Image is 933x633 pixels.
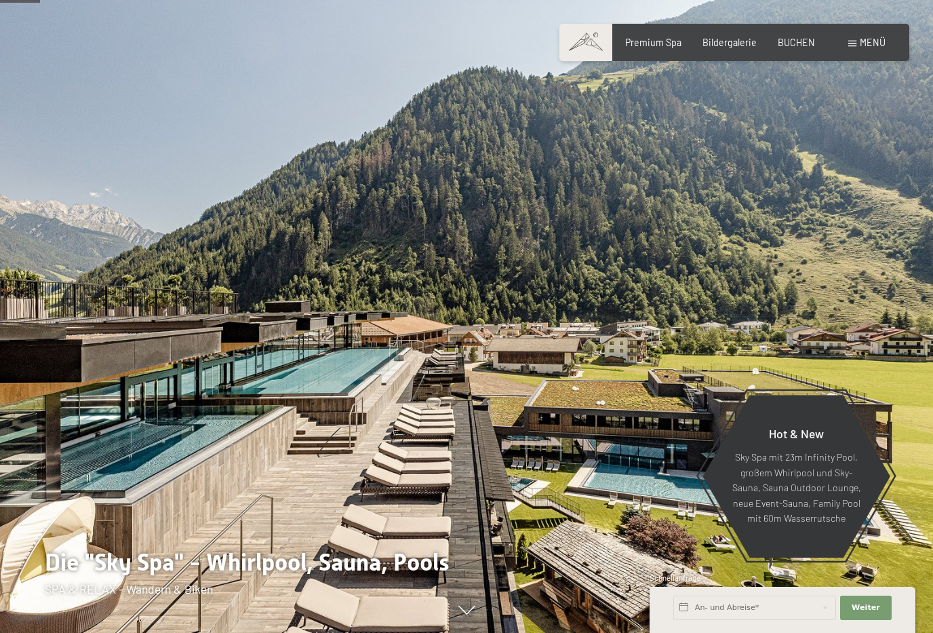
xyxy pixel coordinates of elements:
span: Weiter [852,602,880,613]
span: Hot & New [769,426,824,441]
button: Weiter [840,596,892,620]
span: Schnellanfrage [650,573,700,582]
span: Menü [860,37,886,48]
a: Premium Spa [625,37,681,48]
a: Bildergalerie [702,37,757,48]
a: BUCHEN [778,37,815,48]
a: Hot & New Sky Spa mit 23m Infinity Pool, großem Whirlpool und Sky-Sauna, Sauna Outdoor Lounge, ne... [702,394,891,558]
p: Sky Spa mit 23m Infinity Pool, großem Whirlpool und Sky-Sauna, Sauna Outdoor Lounge, neue Event-S... [732,450,861,526]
